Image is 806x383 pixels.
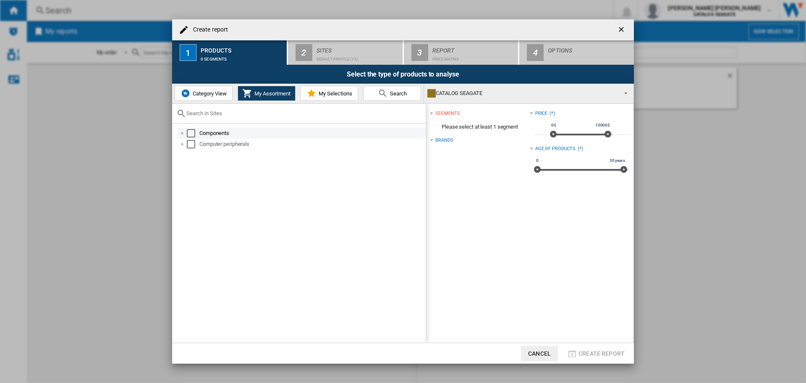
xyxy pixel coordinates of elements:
[317,44,399,53] div: Sites
[296,44,312,61] div: 2
[172,40,288,65] button: 1 Products 0 segments
[617,25,627,35] ng-md-icon: getI18NText('BUTTONS.CLOSE_DIALOG')
[427,87,617,99] div: CATALOG SEAGATE
[521,346,558,361] button: Cancel
[594,122,611,129] span: 10000$
[300,86,358,101] button: My Selections
[550,122,557,129] span: 0$
[404,40,519,65] button: 3 Report Price Matrix
[317,53,399,61] div: Default profile (15)
[180,44,196,61] div: 1
[199,140,424,148] div: Computer peripherals
[288,40,403,65] button: 2 Sites Default profile (15)
[186,110,421,116] input: Search in Sites
[565,346,627,361] button: Create report
[252,90,290,97] span: My Assortment
[317,90,352,97] span: My Selections
[435,137,453,144] div: Brands
[181,88,191,98] img: wiser-icon-blue.png
[191,90,227,97] span: Category View
[578,350,625,357] span: Create report
[435,110,460,117] div: segments
[432,44,515,53] div: Report
[519,40,634,65] button: 4 Options
[172,65,634,84] div: Select the type of products to analyse
[527,44,544,61] div: 4
[187,129,199,137] md-checkbox: Select
[388,90,407,97] span: Search
[175,86,233,101] button: Category View
[535,145,576,152] div: Age of products
[238,86,296,101] button: My Assortment
[614,21,631,38] button: getI18NText('BUTTONS.CLOSE_DIALOG')
[430,119,529,135] span: Please select at least 1 segment
[199,129,424,137] div: Components
[201,44,283,53] div: Products
[432,53,515,61] div: Price Matrix
[189,26,228,34] h4: Create report
[608,157,626,164] span: 30 years
[187,140,199,148] md-checkbox: Select
[548,44,631,53] div: Options
[535,110,548,117] div: Price
[535,157,540,164] span: 0
[201,53,283,61] div: 0 segments
[411,44,428,61] div: 3
[363,86,421,101] button: Search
